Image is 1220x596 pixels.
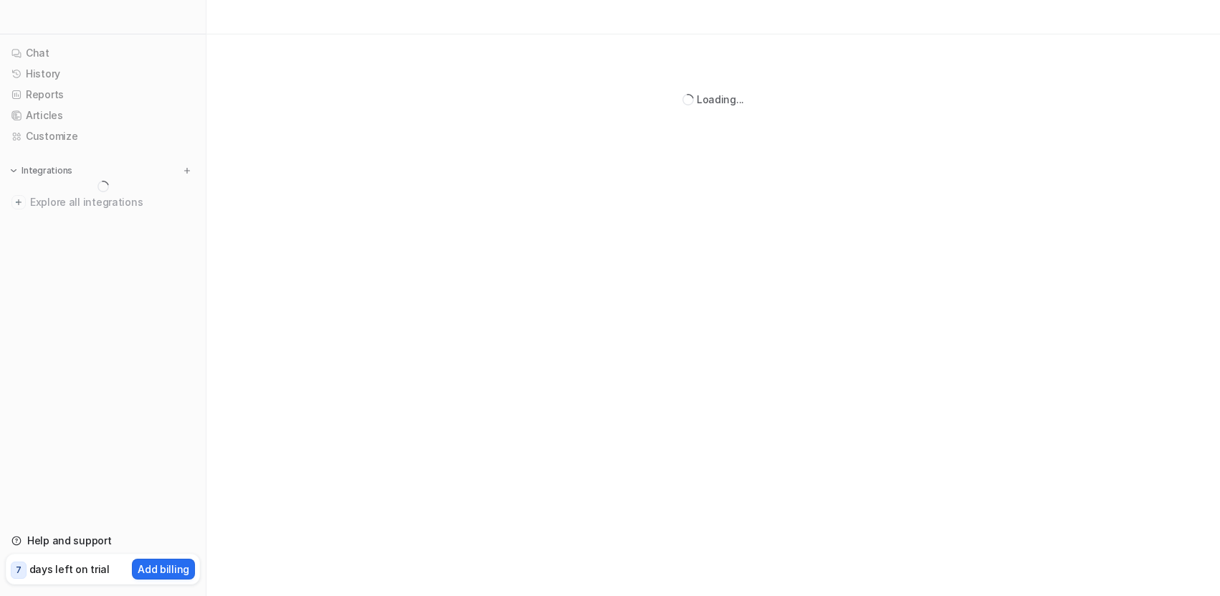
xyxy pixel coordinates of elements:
a: History [6,64,200,84]
p: 7 [16,564,22,577]
p: days left on trial [29,562,110,577]
div: Loading... [697,92,744,107]
button: Integrations [6,164,77,178]
img: expand menu [9,166,19,176]
a: Customize [6,126,200,146]
p: Add billing [138,562,189,577]
img: menu_add.svg [182,166,192,176]
a: Explore all integrations [6,192,200,212]
a: Chat [6,43,200,63]
a: Help and support [6,531,200,551]
span: Explore all integrations [30,191,194,214]
a: Reports [6,85,200,105]
a: Articles [6,105,200,126]
p: Integrations [22,165,72,176]
button: Add billing [132,559,195,580]
img: explore all integrations [11,195,26,209]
